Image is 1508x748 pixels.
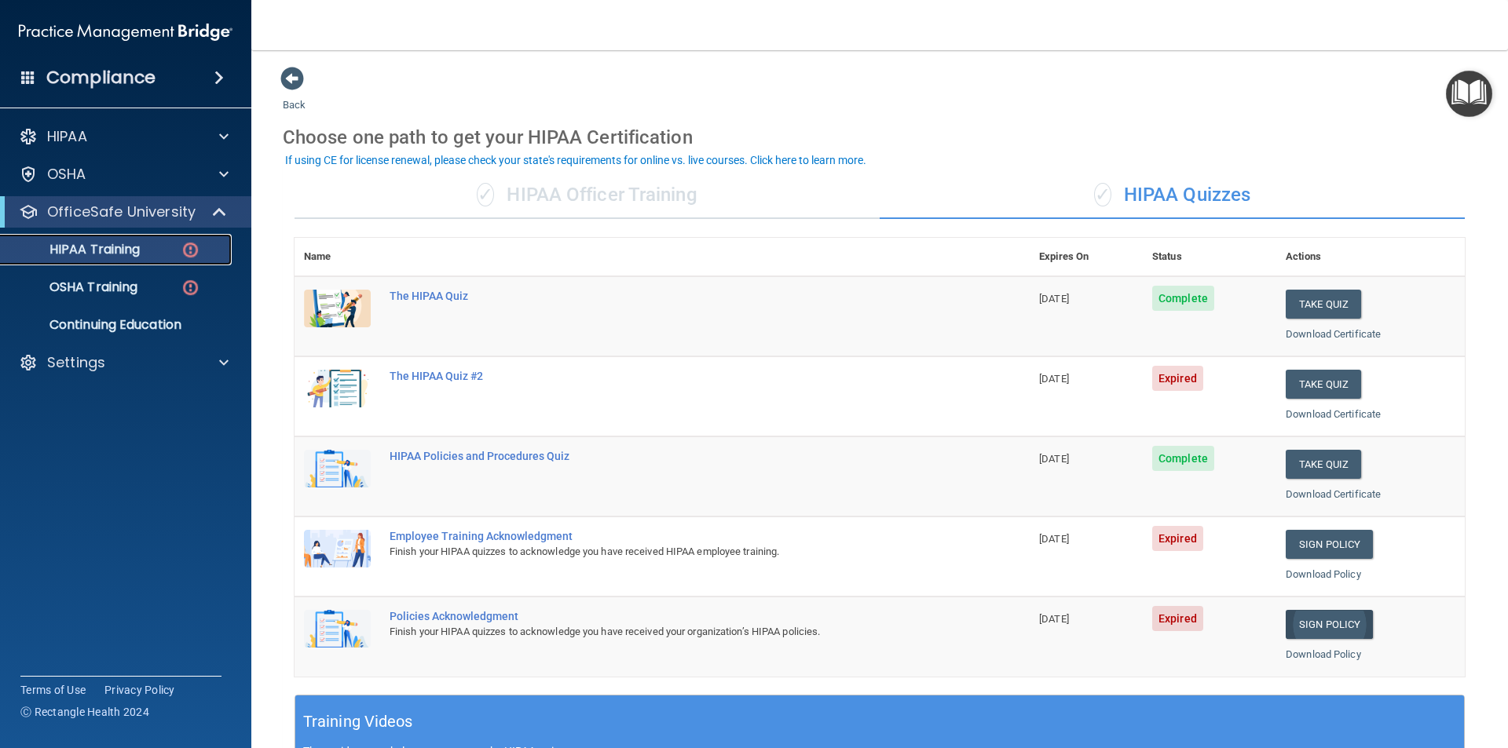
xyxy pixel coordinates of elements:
[1286,450,1361,479] button: Take Quiz
[1286,568,1361,580] a: Download Policy
[390,290,951,302] div: The HIPAA Quiz
[19,165,229,184] a: OSHA
[181,278,200,297] img: danger-circle.6113f641.png
[1152,366,1203,391] span: Expired
[1152,606,1203,631] span: Expired
[19,127,229,146] a: HIPAA
[1286,370,1361,399] button: Take Quiz
[1276,238,1465,276] th: Actions
[390,450,951,462] div: HIPAA Policies and Procedures Quiz
[390,622,951,641] div: Finish your HIPAA quizzes to acknowledge you have received your organization’s HIPAA policies.
[19,353,229,372] a: Settings
[285,155,866,166] div: If using CE for license renewal, please check your state's requirements for online vs. live cours...
[1286,328,1381,340] a: Download Certificate
[1286,530,1373,559] a: Sign Policy
[1039,293,1069,305] span: [DATE]
[47,165,86,184] p: OSHA
[477,183,494,206] span: ✓
[1030,238,1143,276] th: Expires On
[20,704,149,720] span: Ⓒ Rectangle Health 2024
[1286,488,1381,500] a: Download Certificate
[1286,290,1361,319] button: Take Quiz
[19,16,232,48] img: PMB logo
[1236,637,1489,699] iframe: Drift Widget Chat Controller
[10,279,137,295] p: OSHA Training
[1152,286,1214,311] span: Complete
[390,610,951,622] div: Policies Acknowledgment
[46,67,156,89] h4: Compliance
[20,682,86,698] a: Terms of Use
[1039,613,1069,625] span: [DATE]
[47,203,196,221] p: OfficeSafe University
[1286,408,1381,420] a: Download Certificate
[390,530,951,542] div: Employee Training Acknowledgment
[880,172,1465,219] div: HIPAA Quizzes
[47,353,105,372] p: Settings
[1039,453,1069,465] span: [DATE]
[104,682,175,698] a: Privacy Policy
[10,242,140,257] p: HIPAA Training
[303,708,413,735] h5: Training Videos
[295,238,380,276] th: Name
[1039,533,1069,545] span: [DATE]
[181,240,200,260] img: danger-circle.6113f641.png
[1286,610,1373,639] a: Sign Policy
[390,542,951,561] div: Finish your HIPAA quizzes to acknowledge you have received HIPAA employee training.
[1152,446,1214,471] span: Complete
[390,370,951,382] div: The HIPAA Quiz #2
[1039,373,1069,385] span: [DATE]
[283,115,1477,160] div: Choose one path to get your HIPAA Certification
[1446,71,1492,117] button: Open Resource Center
[1094,183,1111,206] span: ✓
[283,80,306,111] a: Back
[1143,238,1276,276] th: Status
[295,172,880,219] div: HIPAA Officer Training
[10,317,225,333] p: Continuing Education
[283,152,869,168] button: If using CE for license renewal, please check your state's requirements for online vs. live cours...
[19,203,228,221] a: OfficeSafe University
[1152,526,1203,551] span: Expired
[47,127,87,146] p: HIPAA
